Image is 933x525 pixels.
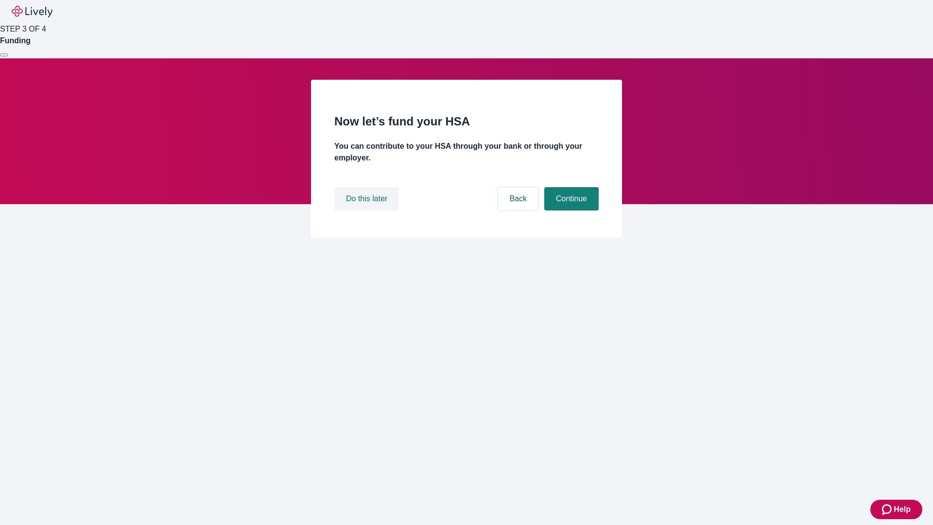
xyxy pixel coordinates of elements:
[12,6,52,17] img: Lively
[894,504,911,515] span: Help
[334,187,399,210] button: Do this later
[870,500,922,519] button: Zendesk support iconHelp
[498,187,538,210] button: Back
[334,113,599,130] h2: Now let’s fund your HSA
[544,187,599,210] button: Continue
[882,504,894,515] svg: Zendesk support icon
[334,140,599,164] h4: You can contribute to your HSA through your bank or through your employer.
